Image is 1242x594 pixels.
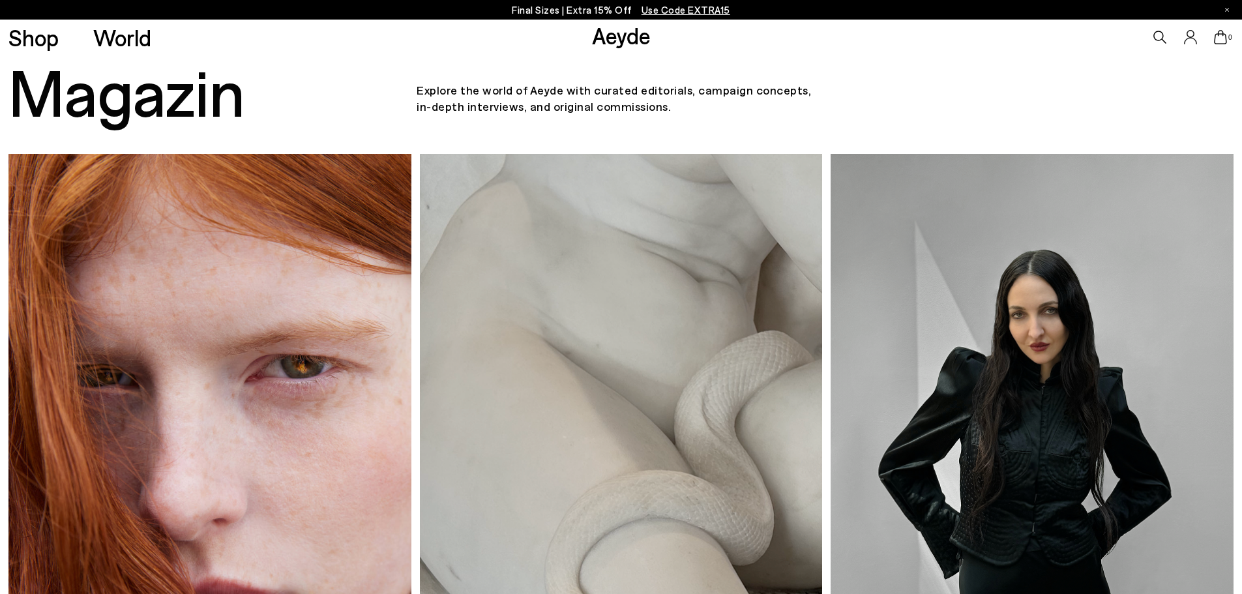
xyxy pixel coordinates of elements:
[8,26,59,49] a: Shop
[1214,30,1227,44] a: 0
[592,22,651,49] a: Aeyde
[417,82,825,115] div: Explore the world of Aeyde with curated editorials, campaign concepts, in-depth interviews, and o...
[642,4,730,16] span: Navigate to /collections/ss25-final-sizes
[93,26,151,49] a: World
[512,2,730,18] p: Final Sizes | Extra 15% Off
[1227,34,1234,41] span: 0
[8,55,417,126] div: Magazin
